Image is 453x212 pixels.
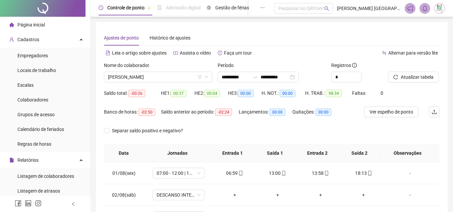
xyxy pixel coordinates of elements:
[218,51,222,55] span: history
[352,63,357,68] span: info-circle
[157,5,162,10] span: file-done
[386,149,429,157] span: Observações
[112,170,135,176] span: 01/08(sex)
[324,171,329,175] span: mobile
[280,90,295,97] span: 00:00
[194,89,228,97] div: HE 2:
[367,171,372,175] span: mobile
[326,90,342,97] span: 98:34
[15,200,21,207] span: facebook
[107,5,145,10] span: Controle de ponto
[104,89,161,97] div: Saldo total:
[331,62,357,69] span: Registros
[252,74,258,80] span: swap-right
[215,5,249,10] span: Gestão de férias
[238,171,243,175] span: mobile
[219,191,251,199] div: +
[219,169,251,177] div: 06:59
[150,35,190,41] span: Histórico de ajustes
[207,5,211,10] span: sun
[292,108,339,116] div: Quitações:
[9,158,14,162] span: file
[324,6,329,11] span: search
[104,62,154,69] label: Nome do colaborador
[432,109,437,115] span: upload
[370,108,413,116] span: Ver espelho de ponto
[347,169,380,177] div: 18:13
[17,112,55,117] span: Grupos de acesso
[393,75,398,79] span: reload
[204,90,220,97] span: 00:04
[262,191,294,199] div: +
[381,90,383,96] span: 0
[106,51,110,55] span: file-text
[218,62,238,69] label: Período
[157,190,201,200] span: DESCANSO INTER-JORNADA
[104,108,161,116] div: Banco de horas:
[305,89,352,97] div: H. TRAB.:
[262,169,294,177] div: 13:00
[104,35,139,41] span: Ajustes de ponto
[228,89,262,97] div: HE 3:
[364,107,418,117] button: Ver espelho de ponto
[215,109,232,116] span: -02:24
[352,90,367,96] span: Faltas:
[108,72,208,82] span: ADRIANA FERREIRA OLIVEIRA
[252,74,258,80] span: to
[17,173,74,179] span: Listagem de colaboradores
[25,200,32,207] span: linkedin
[17,127,64,132] span: Calendário de feriados
[296,144,338,162] th: Entrada 2
[171,90,186,97] span: 00:37
[99,5,103,10] span: clock-circle
[17,141,51,147] span: Regras de horas
[17,157,39,163] span: Relatórios
[224,50,252,56] span: Faça um tour
[430,189,446,205] iframe: Intercom live chat
[9,22,14,27] span: home
[161,89,194,97] div: HE 1:
[180,50,211,56] span: Assista o vídeo
[239,108,292,116] div: Lançamentos:
[112,50,167,56] span: Leia o artigo sobre ajustes
[388,72,439,82] button: Atualizar tabela
[198,75,202,79] span: filter
[112,192,136,198] span: 02/08(sáb)
[407,5,413,11] span: notification
[71,202,76,206] span: left
[17,37,39,42] span: Cadastros
[17,53,48,58] span: Empregadores
[166,5,201,10] span: Admissão digital
[147,6,151,10] span: pushpin
[144,144,212,162] th: Jornadas
[262,89,305,97] div: H. NOT.:
[109,127,186,134] span: Separar saldo positivo e negativo?
[382,51,387,55] span: swap
[435,3,445,13] img: 84920
[401,73,434,81] span: Atualizar tabela
[316,109,331,116] span: 00:00
[212,144,254,162] th: Entrada 1
[390,191,430,199] div: -
[337,5,401,12] span: [PERSON_NAME] [GEOGRAPHIC_DATA] [GEOGRAPHIC_DATA]
[254,144,296,162] th: Saída 1
[347,191,380,199] div: +
[9,37,14,42] span: user-add
[422,5,428,11] span: bell
[17,82,34,88] span: Escalas
[173,51,178,55] span: youtube
[157,168,201,178] span: 07:00 - 12:00 | 13:00 - 19:00
[17,22,45,27] span: Página inicial
[161,108,239,116] div: Saldo anterior ao período:
[281,171,286,175] span: mobile
[238,90,253,97] span: 00:00
[304,169,337,177] div: 13:58
[270,109,285,116] span: 00:00
[205,75,209,79] span: down
[104,144,144,162] th: Data
[17,188,60,194] span: Listagem de atrasos
[260,5,265,10] span: ellipsis
[304,191,337,199] div: +
[35,200,42,207] span: instagram
[338,144,381,162] th: Saída 2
